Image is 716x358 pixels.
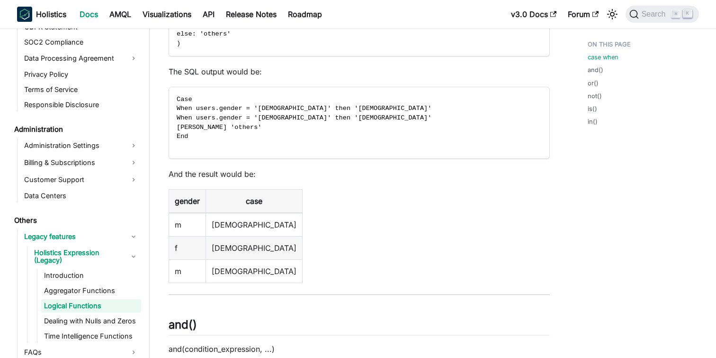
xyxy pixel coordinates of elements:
kbd: ⌘ [671,10,680,18]
a: Administration [11,123,141,136]
span: End [177,133,188,140]
a: Legacy features [21,229,141,244]
a: v3.0 Docs [505,7,562,22]
a: Customer Support [21,172,141,187]
span: else: 'others' [177,30,231,37]
td: [DEMOGRAPHIC_DATA] [206,236,303,259]
a: Visualizations [137,7,197,22]
a: or() [588,79,599,88]
p: and(condition_expression, ...) [169,343,550,355]
a: Data Processing Agreement [21,51,141,66]
a: Others [11,214,141,227]
kbd: K [683,9,692,18]
a: Dealing with Nulls and Zeros [41,314,141,328]
td: m [169,213,206,237]
a: Holistics Expression (Legacy) [31,246,141,267]
a: Release Notes [220,7,282,22]
a: Time Intelligence Functions [41,330,141,343]
a: case when [588,53,618,62]
a: API [197,7,220,22]
span: ) [177,40,180,47]
th: case [206,189,303,213]
a: Privacy Policy [21,68,141,81]
p: The SQL output would be: [169,66,550,77]
a: not() [588,92,602,101]
b: Holistics [36,9,66,20]
img: Holistics [17,7,32,22]
a: and() [588,65,603,74]
a: Logical Functions [41,299,141,312]
td: f [169,236,206,259]
a: Forum [562,7,604,22]
a: Billing & Subscriptions [21,155,141,170]
button: Search (Command+K) [626,6,699,23]
button: Switch between dark and light mode (currently light mode) [605,7,620,22]
span: When users.gender = '[DEMOGRAPHIC_DATA]' then '[DEMOGRAPHIC_DATA]' [177,114,431,121]
a: SOC2 Compliance [21,36,141,49]
td: m [169,259,206,283]
h2: and() [169,318,550,336]
a: Roadmap [282,7,328,22]
a: Terms of Service [21,83,141,96]
nav: Docs sidebar [8,28,150,358]
a: Data Centers [21,189,141,202]
td: [DEMOGRAPHIC_DATA] [206,259,303,283]
span: Case [177,96,192,103]
a: Introduction [41,269,141,282]
a: Docs [74,7,104,22]
a: Administration Settings [21,138,141,153]
a: Aggregator Functions [41,284,141,297]
a: in() [588,117,598,126]
a: HolisticsHolistics [17,7,66,22]
a: AMQL [104,7,137,22]
a: Responsible Disclosure [21,98,141,111]
p: And the result would be: [169,168,550,180]
span: [PERSON_NAME] 'others' [177,124,261,131]
td: [DEMOGRAPHIC_DATA] [206,213,303,237]
a: is() [588,104,597,113]
span: When users.gender = '[DEMOGRAPHIC_DATA]' then '[DEMOGRAPHIC_DATA]' [177,105,431,112]
span: Search [639,10,671,18]
th: gender [169,189,206,213]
